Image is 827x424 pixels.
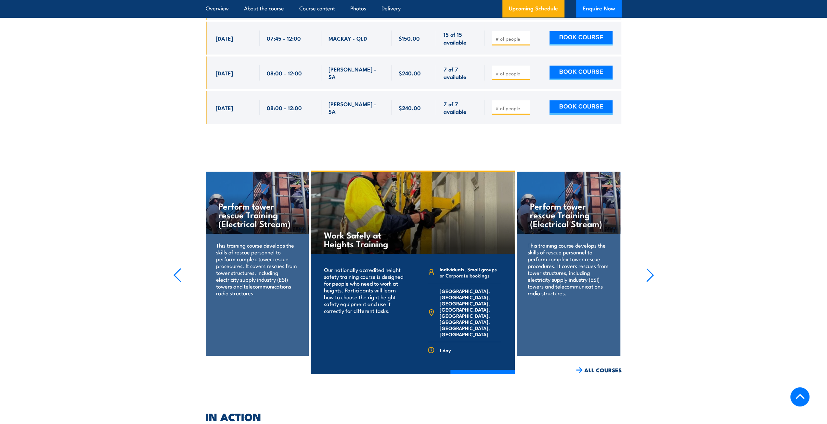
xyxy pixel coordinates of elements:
[399,69,421,77] span: $240.00
[443,31,477,46] span: 15 of 15 available
[216,34,233,42] span: [DATE]
[216,104,233,111] span: [DATE]
[267,69,302,77] span: 08:00 - 12:00
[576,366,622,374] a: ALL COURSES
[495,105,528,111] input: # of people
[216,242,298,296] p: This training course develops the skills of rescue personnel to perform complex tower rescue proc...
[495,70,528,77] input: # of people
[440,288,501,337] span: [GEOGRAPHIC_DATA], [GEOGRAPHIC_DATA], [GEOGRAPHIC_DATA], [GEOGRAPHIC_DATA], [GEOGRAPHIC_DATA], [G...
[440,266,501,278] span: Individuals, Small groups or Corporate bookings
[324,266,404,314] p: Our nationally accredited height safety training course is designed for people who need to work a...
[443,65,477,81] span: 7 of 7 available
[440,347,451,353] span: 1 day
[549,100,613,115] button: BOOK COURSE
[324,230,400,248] h4: Work Safely at Heights Training
[267,104,302,111] span: 08:00 - 12:00
[450,370,515,387] a: COURSE DETAILS
[399,104,421,111] span: $240.00
[267,34,301,42] span: 07:45 - 12:00
[443,100,477,115] span: 7 of 7 available
[329,65,384,81] span: [PERSON_NAME] - SA
[206,412,622,421] h2: IN ACTION
[218,201,295,228] h4: Perform tower rescue Training (Electrical Stream)
[549,66,613,80] button: BOOK COURSE
[216,69,233,77] span: [DATE]
[530,201,607,228] h4: Perform tower rescue Training (Electrical Stream)
[329,100,384,115] span: [PERSON_NAME] - SA
[495,35,528,42] input: # of people
[549,31,613,45] button: BOOK COURSE
[399,34,420,42] span: $150.00
[329,34,367,42] span: MACKAY - QLD
[528,242,609,296] p: This training course develops the skills of rescue personnel to perform complex tower rescue proc...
